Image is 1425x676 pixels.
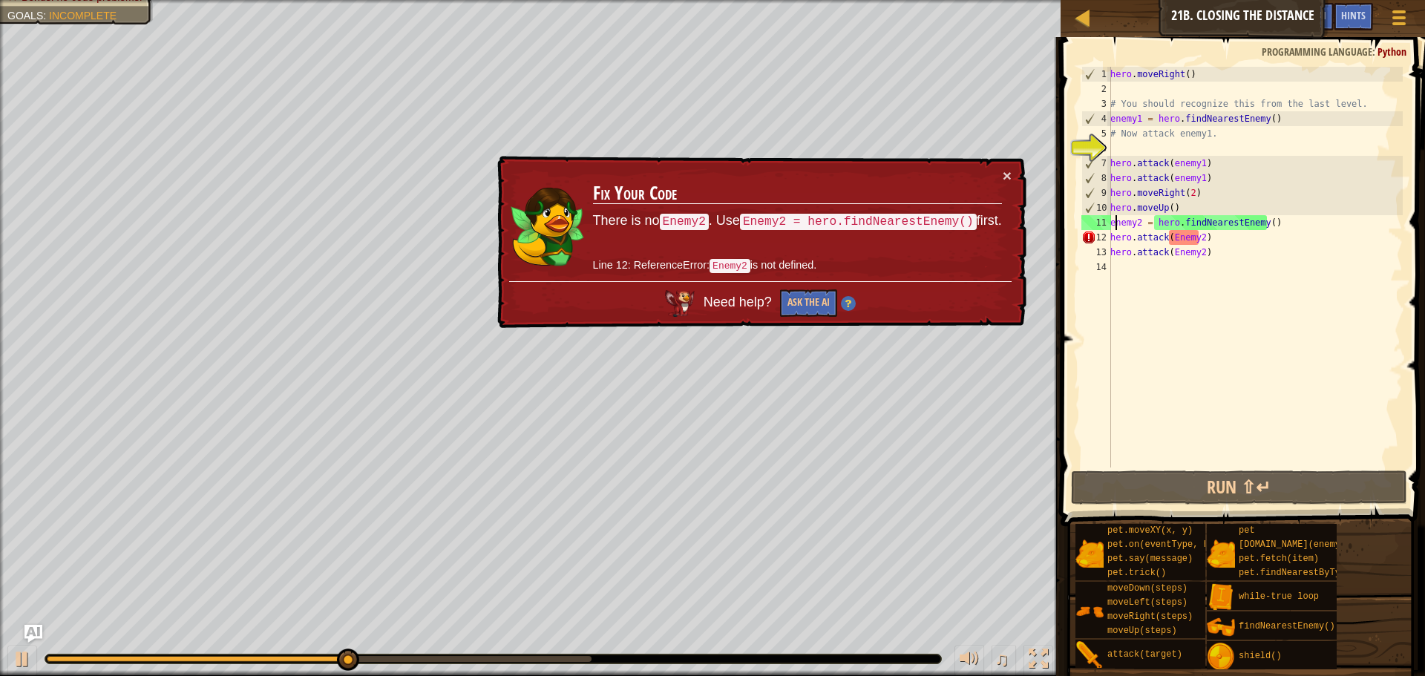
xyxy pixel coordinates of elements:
[1207,643,1235,671] img: portrait.png
[1107,525,1193,536] span: pet.moveXY(x, y)
[664,289,694,317] img: AI
[1239,554,1319,564] span: pet.fetch(item)
[995,648,1009,670] span: ♫
[1081,245,1111,260] div: 13
[1107,626,1177,636] span: moveUp(steps)
[740,214,977,232] code: Enemy2 = hero.findNearestEnemy()
[1294,3,1334,30] button: Ask AI
[1107,597,1187,608] span: moveLeft(steps)
[1075,597,1104,626] img: portrait.png
[1082,171,1111,186] div: 8
[24,625,42,643] button: Ask AI
[1207,539,1235,568] img: portrait.png
[703,295,775,310] span: Need help?
[49,10,117,22] span: Incomplete
[1207,583,1235,611] img: portrait.png
[992,646,1017,676] button: ♫
[1082,200,1111,215] div: 10
[1081,96,1111,111] div: 3
[1239,651,1282,661] span: shield()
[1107,539,1246,550] span: pet.on(eventType, handler)
[1239,525,1255,536] span: pet
[779,289,836,317] button: Ask the AI
[1082,67,1111,82] div: 1
[1239,591,1319,602] span: while-true loop
[592,256,1001,275] p: Line 12: ReferenceError: is not defined.
[1107,554,1193,564] span: pet.say(message)
[1081,215,1111,230] div: 11
[7,10,43,22] span: Goals
[1341,8,1366,22] span: Hints
[1075,539,1104,568] img: portrait.png
[1081,82,1111,96] div: 2
[593,211,1002,232] p: There is no . Use first.
[1380,3,1418,38] button: Show game menu
[1081,230,1111,245] div: 12
[1107,611,1193,622] span: moveRight(steps)
[1023,646,1053,676] button: Toggle fullscreen
[954,646,984,676] button: Adjust volume
[840,296,855,311] img: Hint
[1107,649,1182,660] span: attack(target)
[1239,568,1383,578] span: pet.findNearestByType(type)
[710,258,750,272] code: Enemy2
[1372,45,1377,59] span: :
[1082,156,1111,171] div: 7
[1075,641,1104,669] img: portrait.png
[509,182,584,266] img: duck_zana.png
[1239,621,1335,631] span: findNearestEnemy()
[1107,568,1166,578] span: pet.trick()
[1081,126,1111,141] div: 5
[1262,45,1372,59] span: Programming language
[1082,111,1111,126] div: 4
[1082,186,1111,200] div: 9
[1239,539,1346,550] span: [DOMAIN_NAME](enemy)
[1107,583,1187,594] span: moveDown(steps)
[1003,169,1012,185] button: ×
[1301,8,1326,22] span: Ask AI
[1207,613,1235,641] img: portrait.png
[7,646,37,676] button: Ctrl + P: Play
[1071,470,1407,505] button: Run ⇧↵
[660,213,709,229] code: Enemy2
[1377,45,1406,59] span: Python
[593,183,1002,206] h3: Fix Your Code
[1081,141,1111,156] div: 6
[43,10,49,22] span: :
[1081,260,1111,275] div: 14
